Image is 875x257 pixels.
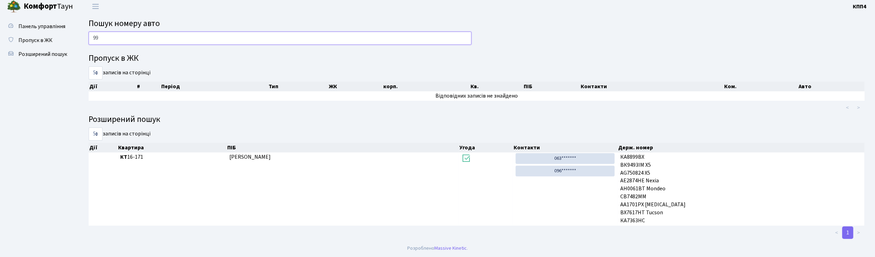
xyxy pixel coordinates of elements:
[18,50,67,58] span: Розширений пошук
[24,1,57,12] b: Комфорт
[470,82,523,91] th: Кв.
[18,23,65,30] span: Панель управління
[798,82,872,91] th: Авто
[842,226,853,239] a: 1
[89,143,117,152] th: Дії
[229,153,271,161] span: [PERSON_NAME]
[853,3,867,10] b: КПП4
[434,244,467,252] a: Massive Kinetic
[24,1,73,13] span: Таун
[3,47,73,61] a: Розширений пошук
[853,2,867,11] a: КПП4
[89,17,160,30] span: Пошук номеру авто
[580,82,724,91] th: Контакти
[18,36,52,44] span: Пропуск в ЖК
[120,153,127,161] b: КТ
[89,66,103,80] select: записів на сторінці
[161,82,268,91] th: Період
[618,143,865,152] th: Держ. номер
[513,143,618,152] th: Контакти
[117,143,227,152] th: Квартира
[523,82,580,91] th: ПІБ
[89,82,136,91] th: Дії
[89,127,103,141] select: записів на сторінці
[268,82,328,91] th: Тип
[3,33,73,47] a: Пропуск в ЖК
[3,19,73,33] a: Панель управління
[724,82,798,91] th: Ком.
[89,66,150,80] label: записів на сторінці
[89,91,865,101] td: Відповідних записів не знайдено
[459,143,513,152] th: Угода
[89,127,150,141] label: записів на сторінці
[120,153,224,161] span: 16-171
[383,82,470,91] th: корп.
[89,53,865,64] h4: Пропуск в ЖК
[89,32,472,45] input: Пошук
[136,82,161,91] th: #
[328,82,383,91] th: ЖК
[227,143,459,152] th: ПІБ
[407,244,468,252] div: Розроблено .
[87,1,104,12] button: Переключити навігацію
[620,153,862,223] span: КА8899ВХ ВК9493ІМ Х5 AG750824 Х5 AE2874HE Nexia АН0061ВТ Mondeo СВ7482ММ АА1701РХ [MEDICAL_DATA] ...
[89,115,865,125] h4: Розширений пошук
